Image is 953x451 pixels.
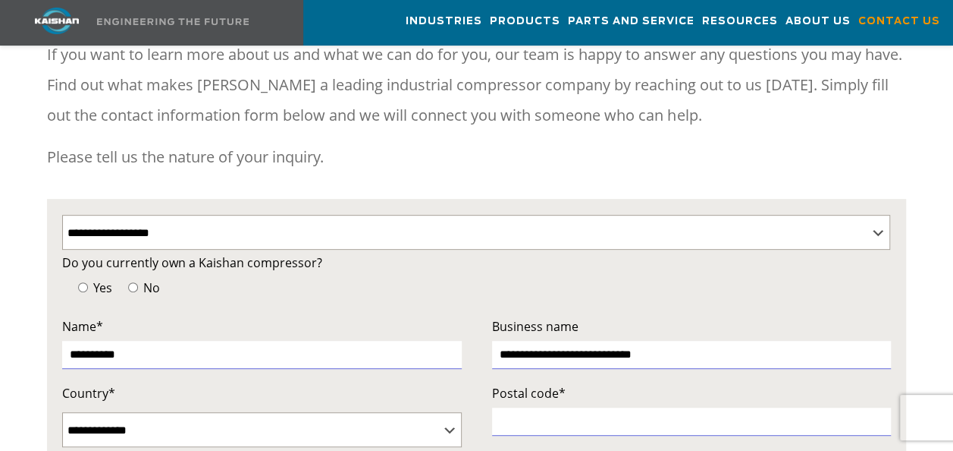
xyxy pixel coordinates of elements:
span: No [140,279,160,296]
p: Please tell us the nature of your inquiry. [47,142,905,172]
a: Contact Us [858,1,940,42]
p: If you want to learn more about us and what we can do for you, our team is happy to answer any qu... [47,39,905,131]
label: Country* [62,383,461,404]
span: Parts and Service [568,13,694,30]
input: Yes [78,282,88,292]
span: About Us [785,13,851,30]
a: Parts and Service [568,1,694,42]
label: Name* [62,316,461,337]
label: Postal code* [492,383,891,404]
span: Industries [406,13,482,30]
a: Industries [406,1,482,42]
a: Resources [702,1,778,42]
span: Contact Us [858,13,940,30]
a: About Us [785,1,851,42]
a: Products [490,1,560,42]
span: Products [490,13,560,30]
label: Business name [492,316,891,337]
span: Resources [702,13,778,30]
img: Engineering the future [97,18,249,25]
span: Yes [90,279,112,296]
label: Do you currently own a Kaishan compressor? [62,252,890,273]
input: No [128,282,138,292]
